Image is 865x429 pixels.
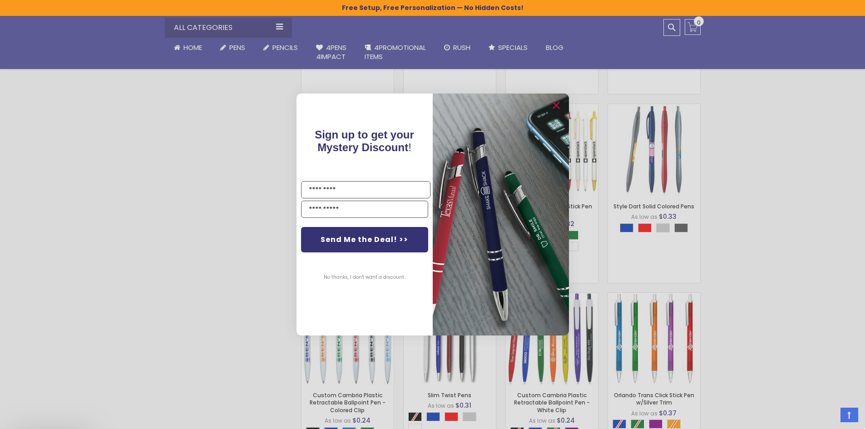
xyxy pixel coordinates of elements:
[549,98,563,113] button: Close dialog
[433,94,569,335] img: 081b18bf-2f98-4675-a917-09431eb06994.jpeg
[315,128,414,153] span: !
[301,201,428,218] input: YOUR EMAIL
[315,128,414,153] span: Sign up to get your Mystery Discount
[301,227,428,252] button: Send Me the Deal! >>
[319,266,410,289] button: No thanks, I don't want a discount.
